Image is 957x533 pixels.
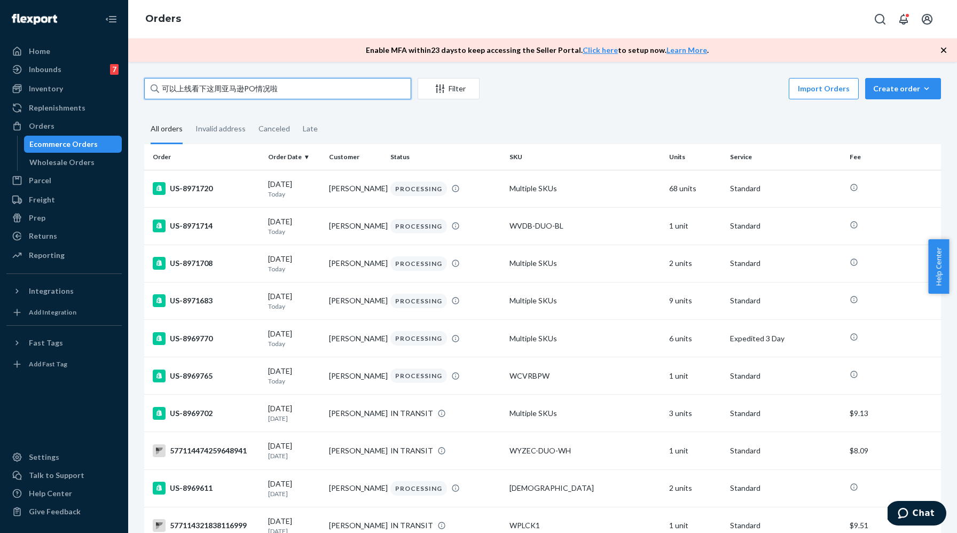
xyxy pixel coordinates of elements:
td: 1 unit [665,357,726,395]
td: Multiple SKUs [505,282,664,319]
div: Wholesale Orders [29,157,95,168]
div: 577114321838116999 [153,519,260,532]
div: WPLCK1 [509,520,660,531]
div: Replenishments [29,103,85,113]
p: Enable MFA within 23 days to keep accessing the Seller Portal. to setup now. . [366,45,709,56]
div: IN TRANSIT [390,445,433,456]
td: 3 units [665,395,726,432]
div: [DATE] [268,479,320,498]
a: Add Integration [6,304,122,321]
div: Help Center [29,488,72,499]
button: Give Feedback [6,503,122,520]
td: [PERSON_NAME] [325,395,386,432]
p: [DATE] [268,489,320,498]
div: Invalid address [195,115,246,143]
p: [DATE] [268,414,320,423]
th: Service [726,144,845,170]
a: Wholesale Orders [24,154,122,171]
td: Multiple SKUs [505,320,664,357]
td: Multiple SKUs [505,245,664,282]
div: PROCESSING [390,294,447,308]
td: [PERSON_NAME] [325,469,386,507]
a: Inbounds7 [6,61,122,78]
img: Flexport logo [12,14,57,25]
td: Multiple SKUs [505,170,664,207]
div: [DATE] [268,328,320,348]
p: Standard [730,483,841,493]
button: Create order [865,78,941,99]
div: 577114474259648941 [153,444,260,457]
a: Ecommerce Orders [24,136,122,153]
div: PROCESSING [390,481,447,496]
th: Order [144,144,264,170]
div: Home [29,46,50,57]
div: [DEMOGRAPHIC_DATA] [509,483,660,493]
p: Today [268,190,320,199]
p: Standard [730,445,841,456]
div: [DATE] [268,441,320,460]
iframe: Opens a widget where you can chat to one of our agents [888,501,946,528]
div: WYZEC-DUO-WH [509,445,660,456]
div: WCVRBPW [509,371,660,381]
p: Standard [730,183,841,194]
td: [PERSON_NAME] [325,207,386,245]
div: Give Feedback [29,506,81,517]
div: Returns [29,231,57,241]
a: Orders [145,13,181,25]
div: Fast Tags [29,338,63,348]
td: Multiple SKUs [505,395,664,432]
th: Fee [845,144,941,170]
div: Parcel [29,175,51,186]
th: SKU [505,144,664,170]
button: Close Navigation [100,9,122,30]
p: Standard [730,408,841,419]
div: PROCESSING [390,369,447,383]
div: PROCESSING [390,256,447,271]
a: Home [6,43,122,60]
p: Standard [730,221,841,231]
td: $8.09 [845,432,941,469]
div: Ecommerce Orders [29,139,98,150]
div: Late [303,115,318,143]
div: [DATE] [268,291,320,311]
p: Today [268,302,320,311]
td: 1 unit [665,207,726,245]
p: Today [268,339,320,348]
div: US-8971720 [153,182,260,195]
th: Order Date [264,144,325,170]
button: Open Search Box [869,9,891,30]
div: All orders [151,115,183,144]
td: [PERSON_NAME] [325,245,386,282]
p: Today [268,227,320,236]
button: Help Center [928,239,949,294]
a: Reporting [6,247,122,264]
a: Settings [6,449,122,466]
p: Expedited 3 Day [730,333,841,344]
button: Talk to Support [6,467,122,484]
div: US-8971683 [153,294,260,307]
div: Add Fast Tag [29,359,67,369]
td: 1 unit [665,432,726,469]
a: Learn More [666,45,707,54]
p: [DATE] [268,451,320,460]
div: US-8971708 [153,257,260,270]
div: US-8969611 [153,482,260,495]
button: Integrations [6,283,122,300]
div: Add Integration [29,308,76,317]
div: Create order [873,83,933,94]
td: [PERSON_NAME] [325,432,386,469]
div: Integrations [29,286,74,296]
td: [PERSON_NAME] [325,170,386,207]
td: 6 units [665,320,726,357]
p: Standard [730,371,841,381]
div: [DATE] [268,366,320,386]
button: Filter [418,78,480,99]
div: Settings [29,452,59,463]
div: [DATE] [268,179,320,199]
a: Click here [583,45,618,54]
td: 9 units [665,282,726,319]
button: Fast Tags [6,334,122,351]
div: US-8969702 [153,407,260,420]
